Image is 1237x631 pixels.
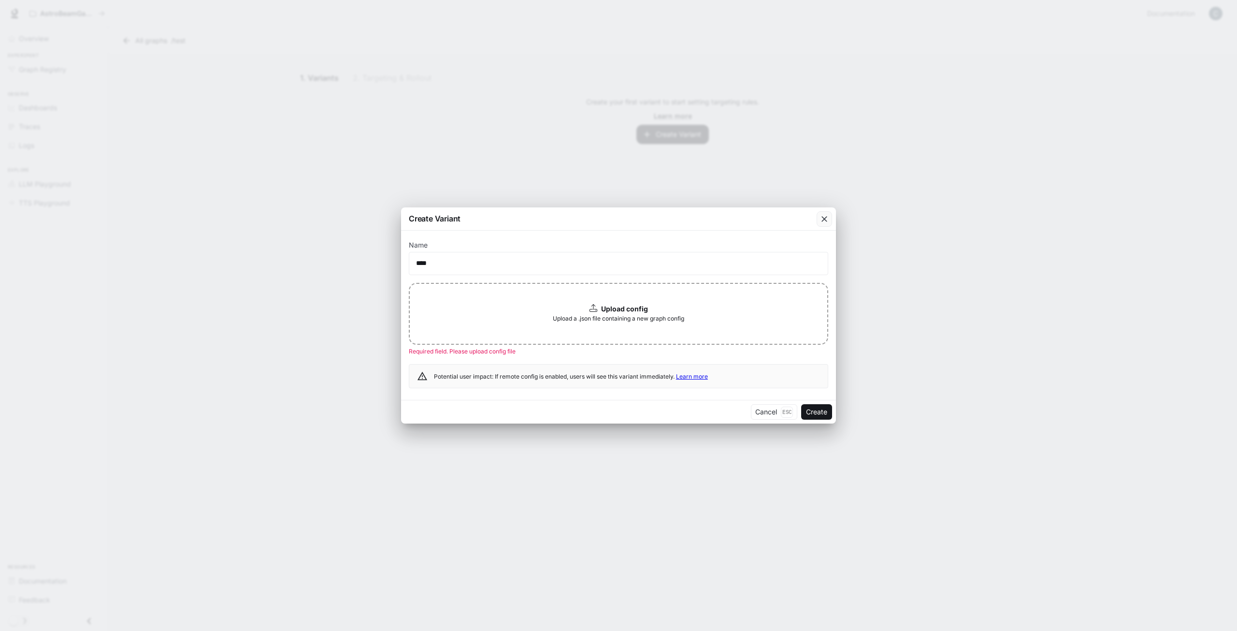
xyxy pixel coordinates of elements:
[781,407,793,417] p: Esc
[434,373,708,380] span: Potential user impact: If remote config is enabled, users will see this variant immediately.
[751,404,797,420] button: CancelEsc
[409,213,460,224] p: Create Variant
[409,348,516,355] span: Required field. Please upload config file
[601,305,648,313] b: Upload config
[801,404,832,420] button: Create
[409,242,428,249] p: Name
[553,314,684,323] span: Upload a .json file containing a new graph config
[676,373,708,380] a: Learn more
